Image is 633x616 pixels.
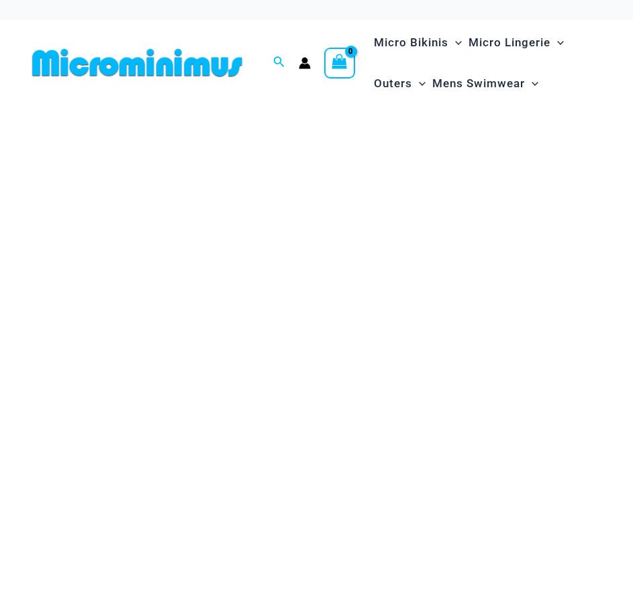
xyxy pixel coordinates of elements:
[469,25,550,60] span: Micro Lingerie
[412,66,426,101] span: Menu Toggle
[550,25,564,60] span: Menu Toggle
[374,66,412,101] span: Outers
[432,66,525,101] span: Mens Swimwear
[299,57,311,69] a: Account icon link
[324,48,355,79] a: View Shopping Cart, empty
[429,63,542,104] a: Mens SwimwearMenu ToggleMenu Toggle
[374,25,448,60] span: Micro Bikinis
[465,22,567,63] a: Micro LingerieMenu ToggleMenu Toggle
[448,25,462,60] span: Menu Toggle
[371,63,429,104] a: OutersMenu ToggleMenu Toggle
[27,48,248,78] img: MM SHOP LOGO FLAT
[525,66,538,101] span: Menu Toggle
[273,54,285,71] a: Search icon link
[369,20,606,106] nav: Site Navigation
[371,22,465,63] a: Micro BikinisMenu ToggleMenu Toggle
